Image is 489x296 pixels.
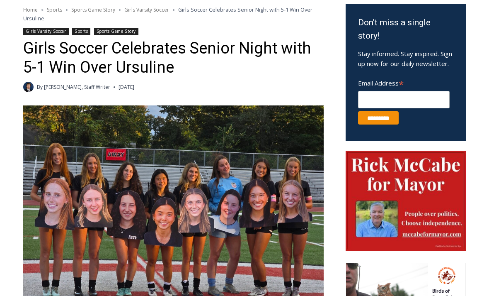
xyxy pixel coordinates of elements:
img: Charlie Morris headshot PROFESSIONAL HEADSHOT [23,82,34,93]
a: Sports [47,7,62,14]
div: 2 [87,70,90,78]
span: By [37,83,43,91]
h1: Girls Soccer Celebrates Senior Night with 5-1 Win Over Ursuline [23,39,324,77]
span: > [65,7,68,13]
a: [PERSON_NAME], Staff Writer [44,84,110,91]
h3: Don't miss a single story! [358,17,453,43]
a: Girls Varsity Soccer [23,28,69,35]
a: Home [23,7,38,14]
div: / [92,70,94,78]
a: Author image [23,82,34,93]
a: Sports Game Story [94,28,138,35]
a: Girls Varsity Soccer [124,7,169,14]
div: "[PERSON_NAME] and I covered the [DATE] Parade, which was a really eye opening experience as I ha... [209,0,392,81]
span: > [41,7,44,13]
time: [DATE] [119,83,134,91]
a: [PERSON_NAME] Read Sanctuary Fall Fest: [DATE] [0,83,120,103]
span: > [172,7,175,13]
span: > [119,7,121,13]
img: McCabe for Mayor [346,151,466,252]
span: Girls Soccer Celebrates Senior Night with 5-1 Win Over Ursuline [23,6,312,22]
div: 6 [97,70,100,78]
a: Sports Game Story [71,7,115,14]
nav: Breadcrumbs [23,6,324,23]
a: Sports [72,28,90,35]
p: Stay informed. Stay inspired. Sign up now for our daily newsletter. [358,49,453,69]
div: Birds of Prey: Falcon and hawk demos [87,24,116,68]
h4: [PERSON_NAME] Read Sanctuary Fall Fest: [DATE] [7,83,106,103]
label: Email Address [358,75,450,90]
a: Intern @ [DOMAIN_NAME] [199,81,402,103]
span: Intern @ [DOMAIN_NAME] [217,83,384,101]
